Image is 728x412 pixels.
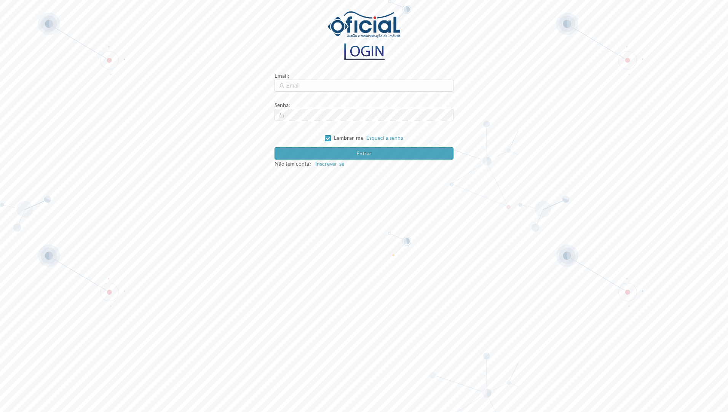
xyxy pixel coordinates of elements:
img: logo [328,11,400,38]
input: Email [275,80,454,92]
span: Inscrever-se [315,160,344,167]
div: : [275,101,454,109]
span: Email [275,72,288,79]
a: Esqueci a senha [366,134,403,141]
span: Não tem conta? [275,160,311,167]
i: icon: lock [279,112,284,118]
span: Senha [275,102,289,108]
button: Entrar [275,147,454,160]
i: icon: user [279,83,284,88]
a: Inscrever-se [311,160,344,167]
img: logo [342,43,386,60]
div: : [275,72,454,80]
span: Lembrar-me [334,134,363,141]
